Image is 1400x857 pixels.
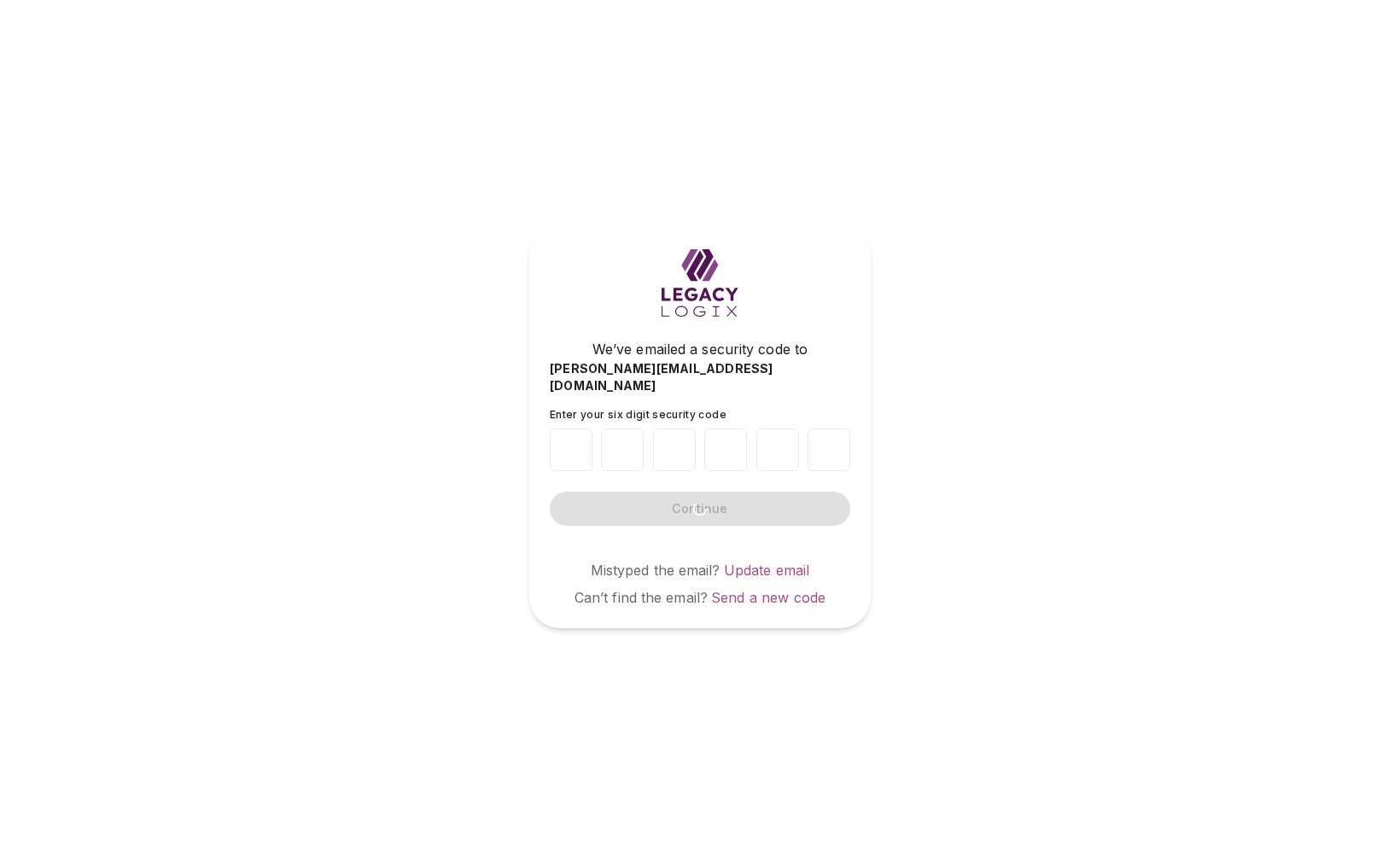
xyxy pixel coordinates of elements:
[591,562,720,579] span: Mistyped the email?
[575,589,708,606] span: Can’t find the email?
[550,360,850,394] span: [PERSON_NAME][EMAIL_ADDRESS][DOMAIN_NAME]
[592,339,808,359] span: We’ve emailed a security code to
[711,589,825,606] a: Send a new code
[550,408,726,421] span: Enter your six digit security code
[724,562,810,579] a: Update email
